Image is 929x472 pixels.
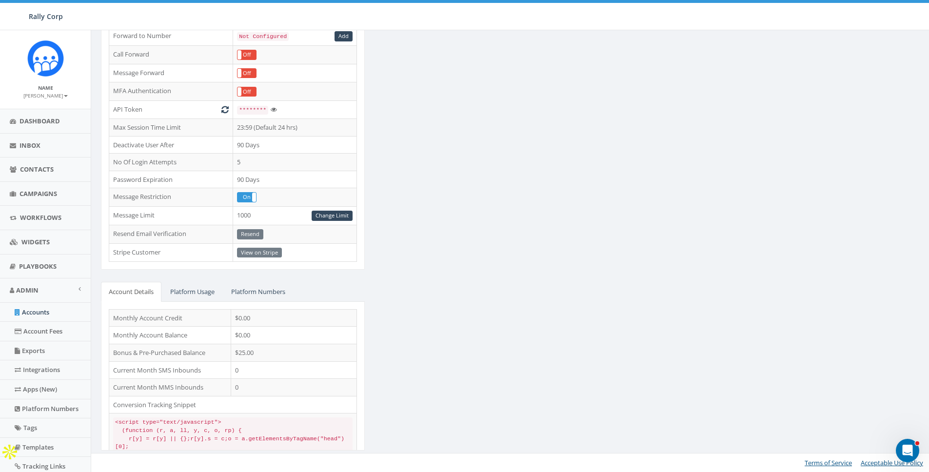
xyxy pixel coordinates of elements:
span: Dashboard [20,117,60,125]
div: OnOff [237,50,257,60]
a: Account Details [101,282,161,302]
a: Platform Numbers [223,282,293,302]
td: Max Session Time Limit [109,118,233,136]
a: Change Limit [312,211,353,221]
td: No Of Login Attempts [109,154,233,171]
span: Playbooks [19,262,57,271]
span: Widgets [21,237,50,246]
div: OnOff [237,87,257,97]
td: 5 [233,154,357,171]
td: Message Limit [109,206,233,225]
td: Call Forward [109,45,233,64]
td: Current Month MMS Inbounds [109,379,231,396]
code: Not Configured [237,32,289,41]
span: Contacts [20,165,54,174]
td: Message Forward [109,64,233,82]
small: [PERSON_NAME] [23,92,68,99]
td: 90 Days [233,136,357,154]
span: Inbox [20,141,40,150]
td: Password Expiration [109,171,233,188]
td: API Token [109,101,233,119]
a: Terms of Service [805,458,852,467]
td: 1000 [233,206,357,225]
div: OnOff [237,192,257,202]
td: MFA Authentication [109,82,233,101]
td: Conversion Tracking Snippet [109,396,357,413]
label: Off [237,87,256,97]
div: OnOff [237,68,257,79]
td: Message Restriction [109,188,233,207]
td: $0.00 [231,327,357,344]
label: Off [237,50,256,59]
td: 0 [231,379,357,396]
td: Current Month SMS Inbounds [109,361,231,379]
i: Generate New Token [221,106,229,113]
td: Deactivate User After [109,136,233,154]
td: Forward to Number [109,27,233,46]
small: Name [38,84,53,91]
a: Acceptable Use Policy [861,458,923,467]
span: Rally Corp [29,12,63,21]
td: $25.00 [231,344,357,361]
td: 0 [231,361,357,379]
td: Monthly Account Balance [109,327,231,344]
td: Resend Email Verification [109,225,233,243]
a: Platform Usage [162,282,222,302]
td: Bonus & Pre-Purchased Balance [109,344,231,361]
td: 90 Days [233,171,357,188]
td: $0.00 [231,309,357,327]
label: Off [237,69,256,78]
a: [PERSON_NAME] [23,91,68,99]
span: Admin [16,286,39,295]
iframe: Intercom live chat [896,439,919,462]
td: Stripe Customer [109,243,233,262]
img: Icon_1.png [27,40,64,77]
label: On [237,193,256,202]
td: Monthly Account Credit [109,309,231,327]
a: Add [335,31,353,41]
td: 23:59 (Default 24 hrs) [233,118,357,136]
span: Campaigns [20,189,57,198]
span: Workflows [20,213,61,222]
